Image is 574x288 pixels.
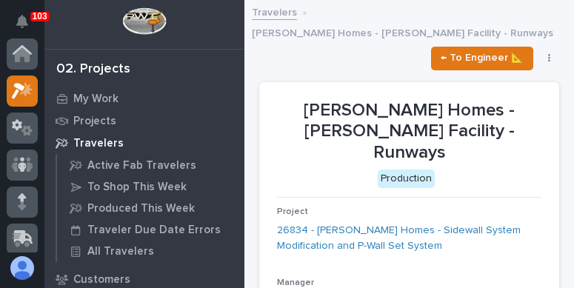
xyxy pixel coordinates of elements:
[378,170,435,188] div: Production
[7,252,38,284] button: users-avatar
[122,7,166,35] img: Workspace Logo
[19,15,38,38] div: Notifications103
[44,132,244,154] a: Travelers
[73,115,116,128] p: Projects
[277,223,541,254] a: 26834 - [PERSON_NAME] Homes - Sidewall System Modification and P-Wall Set System
[73,273,130,287] p: Customers
[57,198,244,218] a: Produced This Week
[441,49,524,67] span: ← To Engineer 📐
[44,87,244,110] a: My Work
[431,47,533,70] button: ← To Engineer 📐
[277,207,308,216] span: Project
[277,100,541,164] p: [PERSON_NAME] Homes - [PERSON_NAME] Facility - Runways
[252,3,297,20] a: Travelers
[87,159,196,173] p: Active Fab Travelers
[252,24,553,40] p: [PERSON_NAME] Homes - [PERSON_NAME] Facility - Runways
[87,224,221,237] p: Traveler Due Date Errors
[44,110,244,132] a: Projects
[56,61,130,78] div: 02. Projects
[57,241,244,261] a: All Travelers
[57,155,244,175] a: Active Fab Travelers
[7,6,38,37] button: Notifications
[73,93,119,106] p: My Work
[57,219,244,240] a: Traveler Due Date Errors
[73,137,124,150] p: Travelers
[57,176,244,197] a: To Shop This Week
[87,202,195,215] p: Produced This Week
[87,181,187,194] p: To Shop This Week
[87,245,154,258] p: All Travelers
[33,11,47,21] p: 103
[277,278,314,287] span: Manager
